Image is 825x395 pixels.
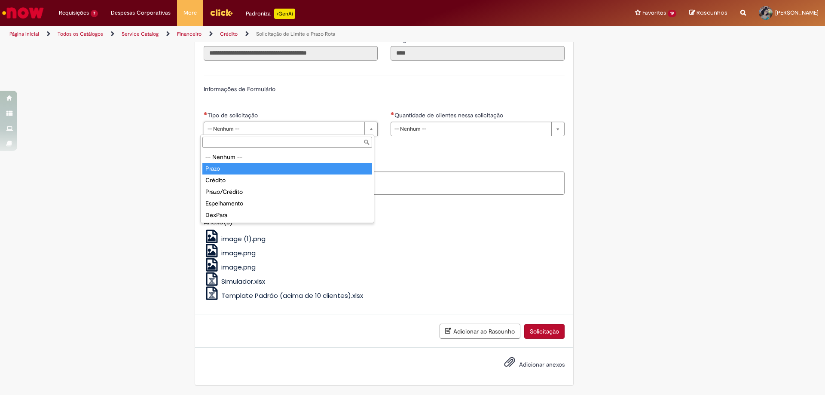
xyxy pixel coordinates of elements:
[202,186,372,198] div: Prazo/Crédito
[201,150,374,223] ul: Tipo de solicitação
[202,175,372,186] div: Crédito
[202,198,372,209] div: Espelhamento
[202,163,372,175] div: Prazo
[202,209,372,221] div: DexPara
[202,151,372,163] div: -- Nenhum --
